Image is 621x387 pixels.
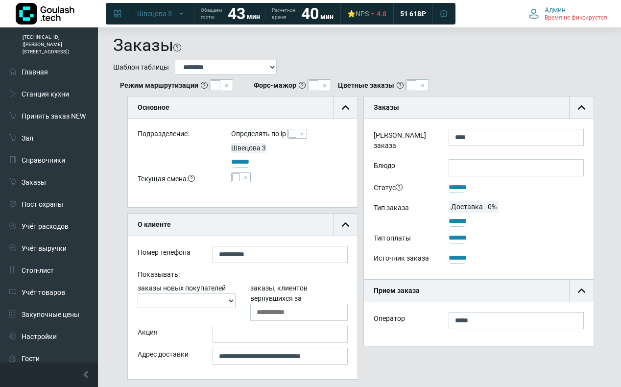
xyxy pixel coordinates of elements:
span: 4.8 [377,9,386,18]
b: Заказы [374,103,399,111]
b: О клиенте [138,220,171,228]
div: Текущая смена: [130,172,224,188]
span: Админ [545,5,566,14]
span: Расчетное время [272,7,295,21]
span: 51 618 [400,9,421,18]
b: Цветные заказы [338,80,394,91]
b: Прием заказа [374,287,420,294]
img: collapse [342,104,349,111]
span: мин [247,13,260,21]
span: NPS [356,10,369,18]
label: Определять по ip [231,129,286,139]
label: Оператор [374,314,405,324]
strong: 40 [301,4,319,23]
div: Адрес доставки [130,348,205,365]
a: ⭐NPS 4.8 [341,5,392,23]
span: ₽ [421,9,426,18]
span: Швецова 3 [231,144,266,152]
button: Админ Время не фиксируется [523,3,613,24]
span: Швецова 3 [137,9,172,18]
label: [PERSON_NAME] заказа [366,129,441,154]
div: ⭐ [347,9,369,18]
b: Форс-мажор [254,80,296,91]
b: Режим маршрутизации [120,80,198,91]
div: Акция [130,326,205,343]
div: заказы, клиентов вернувшихся за [243,283,356,321]
div: Показывать: [130,268,355,283]
strong: 43 [228,4,245,23]
span: Обещаем гостю [201,7,222,21]
button: Швецова 3 [131,6,191,22]
span: Время не фиксируется [545,14,607,22]
a: Обещаем гостю 43 мин Расчетное время 40 мин [195,5,339,23]
div: Номер телефона [130,246,205,263]
img: collapse [578,104,585,111]
label: Шаблон таблицы [113,62,169,73]
img: collapse [578,287,585,294]
div: Тип заказа [366,201,441,227]
img: Логотип компании Goulash.tech [16,3,74,24]
a: 51 618 ₽ [394,5,432,23]
span: мин [320,13,334,21]
b: Основное [138,103,169,111]
span: Доставка - 0% [449,203,499,211]
img: collapse [342,221,349,228]
div: Статус [366,181,441,196]
div: Источник заказа [366,252,441,267]
div: заказы новых покупателей [130,283,243,321]
label: Блюдо [366,159,441,176]
div: Подразделение: [130,129,224,143]
h1: Заказы [113,35,173,56]
div: Тип оплаты [366,232,441,247]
